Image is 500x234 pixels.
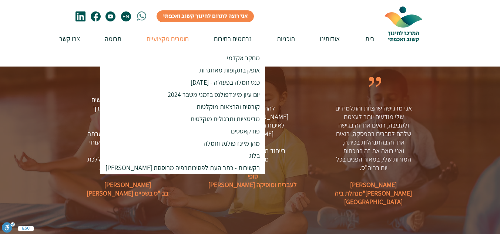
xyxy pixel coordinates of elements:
[100,64,265,76] a: אופק בתקופות מאתגרות
[85,28,127,49] a: תרומה
[187,113,263,125] p: מדיטציות ותרגולים מוקלטים
[301,28,345,49] a: אודותינו
[336,146,411,172] span: ואני רואה את זה בנוכחות המורות שלי, במאור הפנים בכל יום בביה"ס.
[228,125,263,137] p: פודקאסטים
[91,95,164,121] span: לעצם הפניית הזרקור לאנשים כתכלית ולא רק ככלי, יש ערך עצום לביה"ס.
[335,189,412,206] span: מנהלת ביה"[PERSON_NAME] [GEOGRAPHIC_DATA]
[101,28,125,49] p: תרומה
[100,149,265,162] a: בלוג
[196,64,263,76] p: אופק בתקופות מאתגרות
[100,137,265,149] a: מהן מיינדפולנס וחמלה
[121,11,131,21] a: EN
[273,28,299,49] p: תוכניות
[102,162,263,174] p: בקשיבות - כתב העת לפסיכותרפיה מבוססת [PERSON_NAME]
[210,28,255,49] p: נרתמים בחירום
[187,76,263,88] p: כנס חמלה בפעולה - [DATE]
[345,28,380,49] a: בית
[121,14,130,19] span: EN
[248,172,258,180] span: סופי
[100,76,265,88] a: כנס חמלה בפעולה - [DATE]
[143,28,192,49] p: חומרים מקצועיים
[104,180,151,189] span: [PERSON_NAME]
[316,28,343,49] p: אודותינו
[40,28,85,49] a: צרו קשר
[194,28,257,49] a: נרתמים בחירום
[87,129,168,155] span: עצם המפגש של קבוצה שמטרתה למידה אישית ורגשית, משמעותי בפני עצמו.
[257,28,301,49] a: תוכניות
[362,28,378,49] p: בית
[87,189,168,197] span: [PERSON_NAME] בבי"ס בשפיים
[200,137,263,149] p: מהן מיינדפולנס וחמלה
[100,52,265,64] a: מחקר אקדמי
[398,202,500,234] iframe: Wix Chat
[100,88,265,101] a: יום עיון מיינדפולנס בזמני משבר 2024
[91,11,101,21] svg: פייסבוק
[87,155,168,172] span: החינוך שמבקש לאפשר לנו ללכת אחרת בעולם, ולשהות...
[40,28,380,49] nav: אתר
[100,101,265,113] a: קורסים והרצאות מוקלטות
[157,10,254,22] a: אני רוצה לתרום לחינוך קשוב ואכפתי
[163,12,248,20] span: אני רוצה לתרום לחינוך קשוב ואכפתי
[100,162,265,174] a: בקשיבות - כתב העת לפסיכותרפיה מבוססת [PERSON_NAME]
[350,180,397,189] span: [PERSON_NAME]
[164,88,263,101] p: יום עיון מיינדפולנס בזמני משבר 2024
[137,11,146,21] svg: whatsapp
[208,180,297,189] span: [PERSON_NAME] לעברית ומוסיקה
[100,113,265,125] a: מדיטציות ותרגולים מוקלטים
[127,28,194,49] a: חומרים מקצועיים
[56,28,84,49] p: צרו קשר
[335,104,412,146] span: אני מרגישה שהצוות והתלמידים שלי מודעים יותר לעצמם ולסביבה, רואים את זה בגישה שלהם לחברים בהפסקה, ...
[224,52,263,64] p: מחקר אקדמי
[100,125,265,137] a: פודקאסטים
[105,11,115,21] svg: youtube
[193,101,263,113] p: קורסים והרצאות מוקלטות
[246,149,263,162] p: בלוג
